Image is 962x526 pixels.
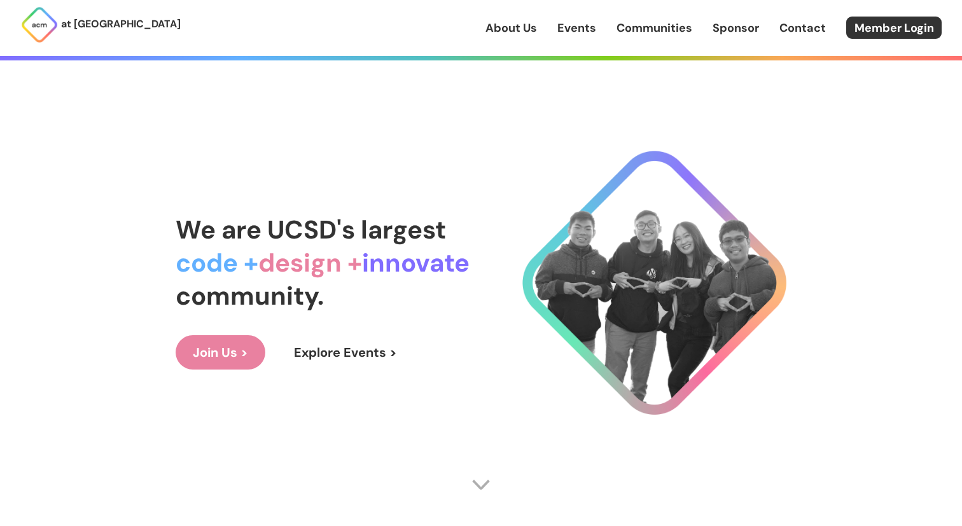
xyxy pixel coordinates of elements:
[471,475,491,494] img: Scroll Arrow
[362,246,470,279] span: innovate
[846,17,942,39] a: Member Login
[176,246,258,279] span: code +
[176,279,324,312] span: community.
[485,20,537,36] a: About Us
[713,20,759,36] a: Sponsor
[176,213,446,246] span: We are UCSD's largest
[258,246,362,279] span: design +
[61,16,181,32] p: at [GEOGRAPHIC_DATA]
[617,20,692,36] a: Communities
[20,6,59,44] img: ACM Logo
[522,151,786,415] img: Cool Logo
[779,20,826,36] a: Contact
[277,335,414,370] a: Explore Events >
[557,20,596,36] a: Events
[176,335,265,370] a: Join Us >
[20,6,181,44] a: at [GEOGRAPHIC_DATA]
